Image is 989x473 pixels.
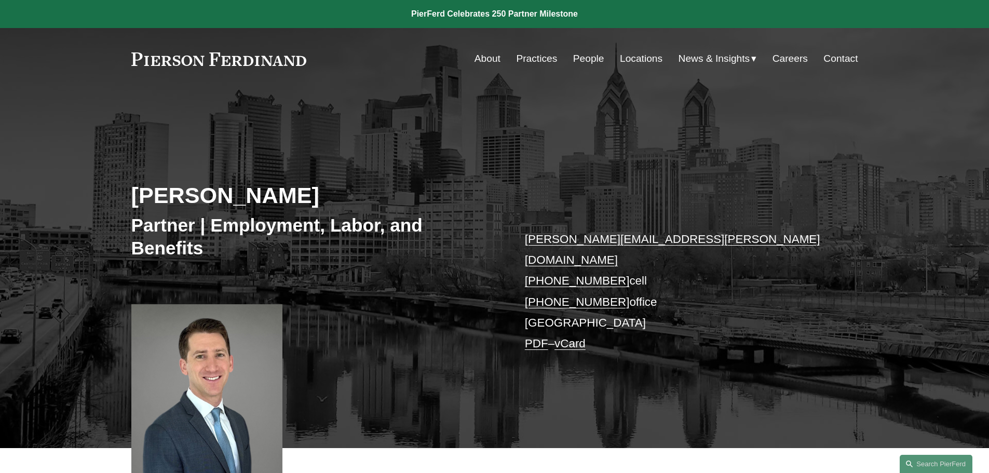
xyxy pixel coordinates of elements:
a: Practices [516,49,557,69]
a: folder dropdown [679,49,757,69]
span: News & Insights [679,50,750,68]
a: [PHONE_NUMBER] [525,295,630,308]
a: vCard [554,337,586,350]
a: Careers [773,49,808,69]
a: Locations [620,49,662,69]
h3: Partner | Employment, Labor, and Benefits [131,214,495,259]
h2: [PERSON_NAME] [131,182,495,209]
a: PDF [525,337,548,350]
a: People [573,49,604,69]
a: About [475,49,500,69]
a: [PHONE_NUMBER] [525,274,630,287]
p: cell office [GEOGRAPHIC_DATA] – [525,229,828,355]
a: [PERSON_NAME][EMAIL_ADDRESS][PERSON_NAME][DOMAIN_NAME] [525,233,820,266]
a: Search this site [900,455,972,473]
a: Contact [823,49,858,69]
